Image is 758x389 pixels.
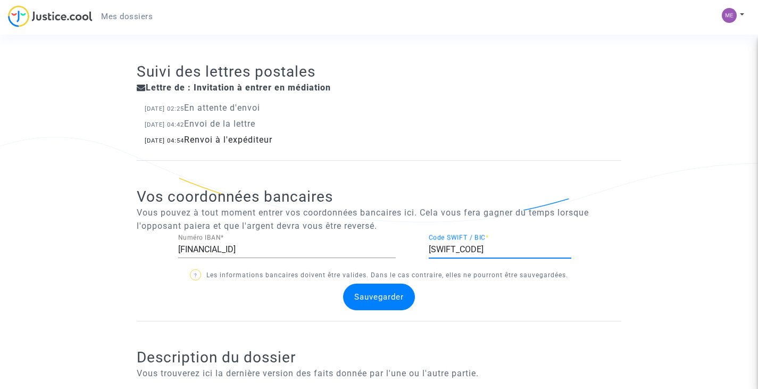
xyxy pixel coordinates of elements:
[137,348,621,367] h2: Description du dossier
[145,121,184,128] span: [DATE] 04:42
[137,206,621,233] p: Vous pouvez à tout moment entrer vos coordonnées bancaires ici. Cela vous fera gagner du temps lo...
[146,82,331,93] b: Lettre de : Invitation à entrer en médiation
[145,133,613,147] p: Renvoi à l'expéditeur
[354,292,404,302] span: Sauvegarder
[101,12,153,21] span: Mes dossiers
[137,187,621,206] h2: Vos coordonnées bancaires
[137,367,621,380] p: Vous trouverez ici la dernière version des faits donnée par l'une ou l'autre partie.
[145,101,613,115] p: En attente d'envoi
[137,269,621,282] p: Les informations bancaires doivent être valides. Dans le cas contraire, elles ne pourront être sa...
[722,8,737,23] img: 0e6babf2e59a3a76acd5968722141fc2
[93,9,161,24] a: Mes dossiers
[137,62,629,81] h2: Suivi des lettres postales
[145,105,184,112] span: [DATE] 02:25
[8,5,93,27] img: jc-logo.svg
[145,117,613,131] p: Envoi de la lettre
[145,137,184,144] span: [DATE] 04:54
[194,272,197,278] span: ?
